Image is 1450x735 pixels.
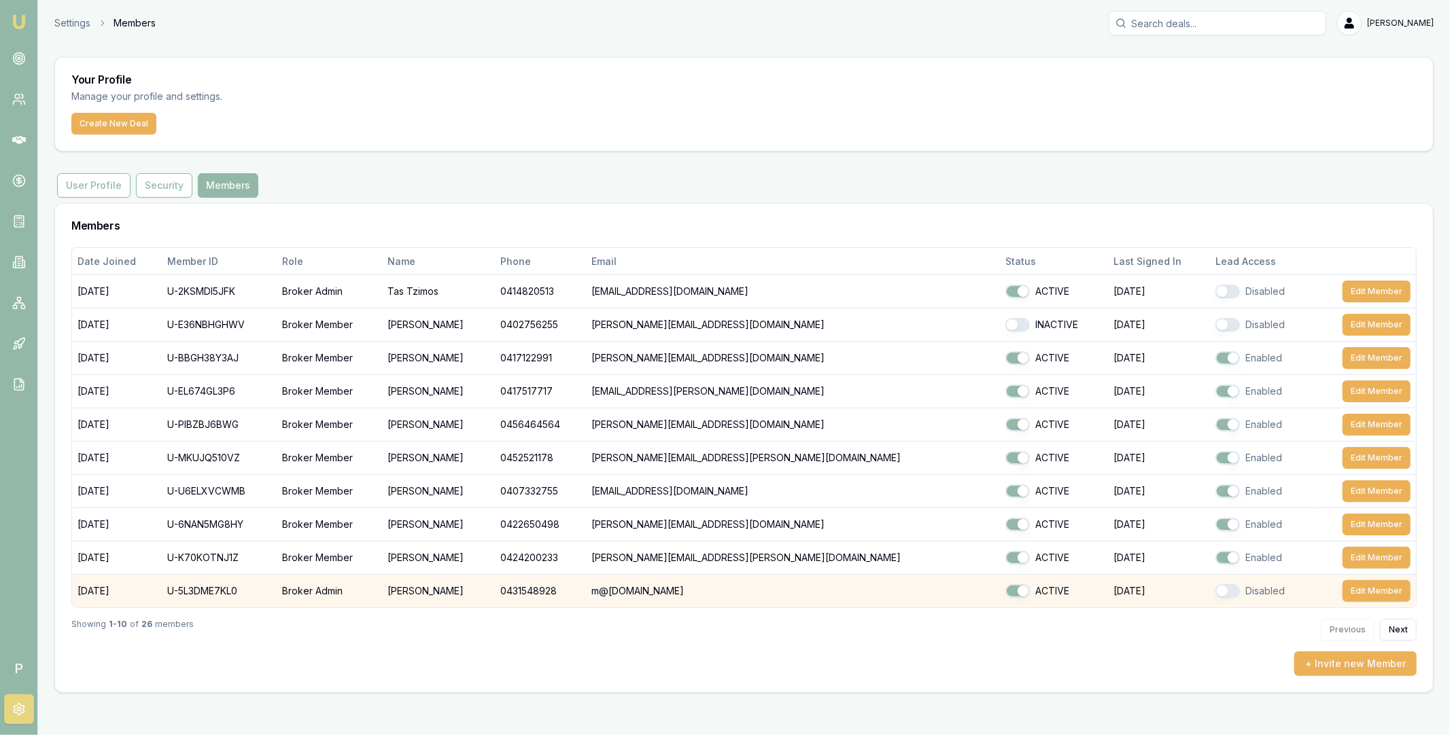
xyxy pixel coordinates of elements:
td: Tas Tzimos [382,275,495,308]
button: Edit Member [1343,547,1411,569]
td: [DATE] [72,342,162,375]
td: [PERSON_NAME][EMAIL_ADDRESS][DOMAIN_NAME] [586,308,1000,342]
th: Role [277,248,382,275]
th: Name [382,248,495,275]
input: Search deals [1109,11,1326,35]
span: Enabled [1245,451,1282,465]
button: + Invite new Member [1294,651,1417,676]
button: Edit Member [1343,314,1411,336]
td: [PERSON_NAME] [382,308,495,342]
div: Showing of members [71,619,194,641]
td: Broker Member [277,375,382,408]
span: [PERSON_NAME] [1367,18,1434,29]
span: Enabled [1245,551,1282,564]
th: Status [1000,248,1108,275]
td: [DATE] [72,575,162,608]
td: [DATE] [72,408,162,442]
div: INACTIVE [1005,318,1103,331]
div: [DATE] [1114,384,1205,398]
td: 0456464564 [495,408,586,442]
div: ACTIVE [1005,285,1103,298]
td: Broker Member [277,508,382,541]
button: Edit Member [1343,347,1411,369]
button: Edit Member [1343,514,1411,535]
div: [DATE] [1114,551,1205,564]
td: Broker Member [277,475,382,508]
div: [DATE] [1114,484,1205,498]
span: Disabled [1245,318,1285,331]
th: Last Signed In [1108,248,1210,275]
td: U-K70KOTNJ1Z [162,541,277,575]
td: [DATE] [72,508,162,541]
td: Broker Member [277,442,382,475]
span: Enabled [1245,484,1282,498]
span: Members [114,16,156,30]
td: 0402756255 [495,308,586,342]
td: 0414820513 [495,275,586,308]
td: [DATE] [72,442,162,475]
td: [PERSON_NAME][EMAIL_ADDRESS][DOMAIN_NAME] [586,342,1000,375]
span: Enabled [1245,351,1282,365]
td: 0407332755 [495,475,586,508]
div: ACTIVE [1005,518,1103,531]
div: ACTIVE [1005,418,1103,431]
td: U-5L3DME7KL0 [162,575,277,608]
div: ACTIVE [1005,484,1103,498]
div: [DATE] [1114,451,1205,465]
p: Manage your profile and settings. [71,89,419,105]
td: [EMAIL_ADDRESS][PERSON_NAME][DOMAIN_NAME] [586,375,1000,408]
td: [PERSON_NAME] [382,442,495,475]
td: [DATE] [72,375,162,408]
div: [DATE] [1114,351,1205,365]
strong: 26 [141,619,152,641]
td: 0452521178 [495,442,586,475]
td: [DATE] [72,541,162,575]
td: 0424200233 [495,541,586,575]
td: [PERSON_NAME][EMAIL_ADDRESS][PERSON_NAME][DOMAIN_NAME] [586,442,1000,475]
button: Create New Deal [71,113,156,135]
td: [PERSON_NAME][EMAIL_ADDRESS][DOMAIN_NAME] [586,408,1000,442]
td: 0417517717 [495,375,586,408]
td: [DATE] [72,475,162,508]
td: [PERSON_NAME] [382,541,495,575]
div: ACTIVE [1005,584,1103,598]
td: U-6NAN5MG8HY [162,508,277,541]
td: U-MKUJQ510VZ [162,442,277,475]
td: Broker Member [277,342,382,375]
button: Edit Member [1343,447,1411,469]
td: [PERSON_NAME] [382,508,495,541]
th: Email [586,248,1000,275]
td: [EMAIL_ADDRESS][DOMAIN_NAME] [586,475,1000,508]
div: [DATE] [1114,584,1205,598]
button: Edit Member [1343,380,1411,402]
div: [DATE] [1114,285,1205,298]
div: [DATE] [1114,518,1205,531]
td: [PERSON_NAME] [382,575,495,608]
td: [EMAIL_ADDRESS][DOMAIN_NAME] [586,275,1000,308]
td: U-U6ELXVCWMB [162,475,277,508]
td: U-PIBZBJ6BWG [162,408,277,442]
td: 0431548928 [495,575,586,608]
td: Broker Member [277,541,382,575]
th: Phone [495,248,586,275]
button: Edit Member [1343,414,1411,435]
th: Lead Access [1210,248,1314,275]
strong: 1 - 10 [109,619,127,641]
td: [PERSON_NAME] [382,408,495,442]
td: [DATE] [72,308,162,342]
div: ACTIVE [1005,451,1103,465]
td: 0417122991 [495,342,586,375]
img: emu-icon-u.png [11,14,27,30]
th: Member ID [162,248,277,275]
th: Date Joined [72,248,162,275]
button: Security [136,173,192,198]
td: Broker Admin [277,275,382,308]
button: Edit Member [1343,480,1411,502]
div: [DATE] [1114,318,1205,331]
td: [PERSON_NAME][EMAIL_ADDRESS][DOMAIN_NAME] [586,508,1000,541]
td: U-BBGH38Y3AJ [162,342,277,375]
button: Next [1380,619,1417,641]
button: Members [198,173,258,198]
td: U-EL674GL3P6 [162,375,277,408]
button: Edit Member [1343,281,1411,302]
